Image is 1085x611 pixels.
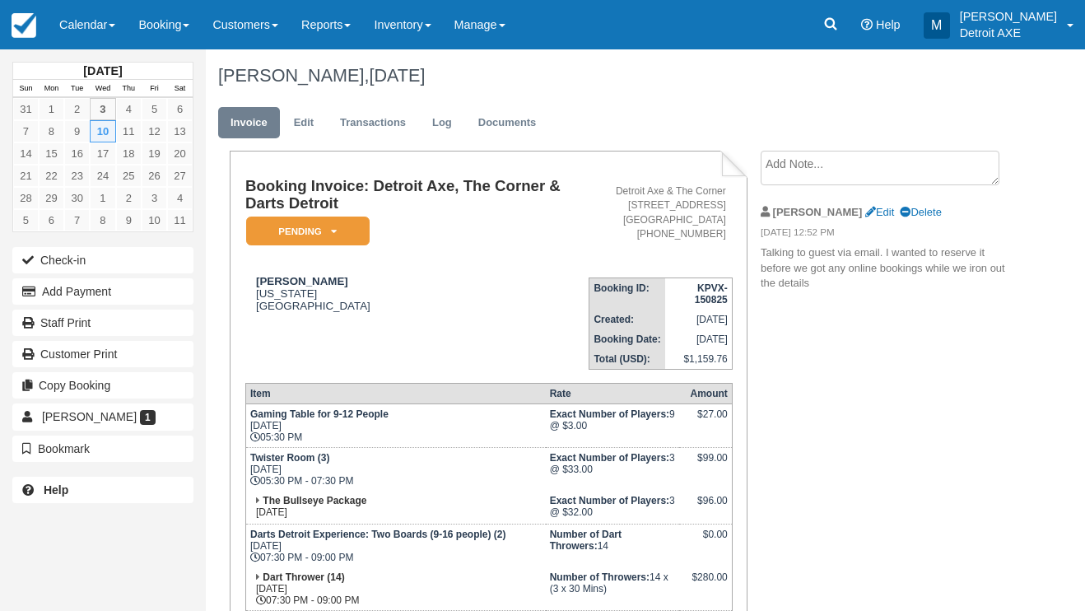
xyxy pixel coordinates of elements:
td: [DATE] [665,329,733,349]
td: 14 x (3 x 30 Mins) [546,567,680,611]
a: 8 [39,120,64,142]
a: 10 [90,120,115,142]
a: 15 [39,142,64,165]
a: 22 [39,165,64,187]
a: 25 [116,165,142,187]
th: Sat [167,80,193,98]
a: 9 [116,209,142,231]
a: Edit [282,107,326,139]
a: 18 [116,142,142,165]
a: 27 [167,165,193,187]
p: [PERSON_NAME] [960,8,1057,25]
a: 6 [167,98,193,120]
a: 5 [142,98,167,120]
a: Invoice [218,107,280,139]
strong: [DATE] [83,64,122,77]
strong: Number of Throwers [550,571,650,583]
div: $280.00 [683,571,727,596]
th: Rate [546,383,680,403]
th: Wed [90,80,115,98]
td: [DATE] 07:30 PM - 09:00 PM [245,567,545,611]
strong: The Bullseye Package [263,495,366,506]
th: Created: [589,310,665,329]
img: checkfront-main-nav-mini-logo.png [12,13,36,38]
a: 17 [90,142,115,165]
a: 2 [64,98,90,120]
a: Staff Print [12,310,193,336]
h1: [PERSON_NAME], [218,66,1008,86]
th: Fri [142,80,167,98]
a: 5 [13,209,39,231]
td: 9 @ $3.00 [546,403,680,447]
button: Bookmark [12,436,193,462]
a: 16 [64,142,90,165]
em: Pending [246,217,370,245]
td: $1,159.76 [665,349,733,370]
span: [PERSON_NAME] [42,410,137,423]
a: 2 [116,187,142,209]
a: Customer Print [12,341,193,367]
th: Booking Date: [589,329,665,349]
p: Talking to guest via email. I wanted to reserve it before we got any online bookings while we iro... [761,245,1008,292]
div: $99.00 [683,452,727,477]
td: 3 @ $33.00 [546,447,680,491]
a: Transactions [328,107,418,139]
a: 3 [90,98,115,120]
a: Pending [245,216,364,246]
span: [DATE] [369,65,425,86]
a: 23 [64,165,90,187]
a: 24 [90,165,115,187]
span: 1 [140,410,156,425]
strong: Gaming Table for 9-12 People [250,408,389,420]
a: 3 [142,187,167,209]
strong: Exact Number of Players [550,452,669,464]
a: 20 [167,142,193,165]
a: 31 [13,98,39,120]
strong: Darts Detroit Experience: Two Boards (9-16 people) (2) [250,529,506,540]
h1: Booking Invoice: Detroit Axe, The Corner & Darts Detroit [245,178,589,212]
a: 6 [39,209,64,231]
div: [US_STATE] [GEOGRAPHIC_DATA] [245,275,589,312]
a: 1 [39,98,64,120]
a: 1 [90,187,115,209]
b: Help [44,483,68,497]
a: Documents [466,107,549,139]
a: 28 [13,187,39,209]
div: $27.00 [683,408,727,433]
a: 11 [167,209,193,231]
span: Help [876,18,901,31]
a: 19 [142,142,167,165]
a: 4 [167,187,193,209]
a: 10 [142,209,167,231]
th: Sun [13,80,39,98]
th: Mon [39,80,64,98]
div: M [924,12,950,39]
a: 7 [13,120,39,142]
th: Amount [679,383,732,403]
a: 8 [90,209,115,231]
td: [DATE] 05:30 PM [245,403,545,447]
strong: KPVX-150825 [695,282,728,305]
th: Total (USD): [589,349,665,370]
div: $96.00 [683,495,727,520]
a: 7 [64,209,90,231]
strong: Twister Room (3) [250,452,329,464]
p: Detroit AXE [960,25,1057,41]
td: [DATE] [245,491,545,525]
td: 14 [546,524,680,567]
a: [PERSON_NAME] 1 [12,403,193,430]
a: 13 [167,120,193,142]
button: Copy Booking [12,372,193,399]
th: Booking ID: [589,278,665,310]
td: 3 @ $32.00 [546,491,680,525]
a: 26 [142,165,167,187]
a: 14 [13,142,39,165]
a: 21 [13,165,39,187]
th: Item [245,383,545,403]
a: Log [420,107,464,139]
a: Delete [900,206,941,218]
a: 29 [39,187,64,209]
td: [DATE] [665,310,733,329]
address: Detroit Axe & The Corner [STREET_ADDRESS] [GEOGRAPHIC_DATA] [PHONE_NUMBER] [595,184,725,241]
td: [DATE] 05:30 PM - 07:30 PM [245,447,545,491]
